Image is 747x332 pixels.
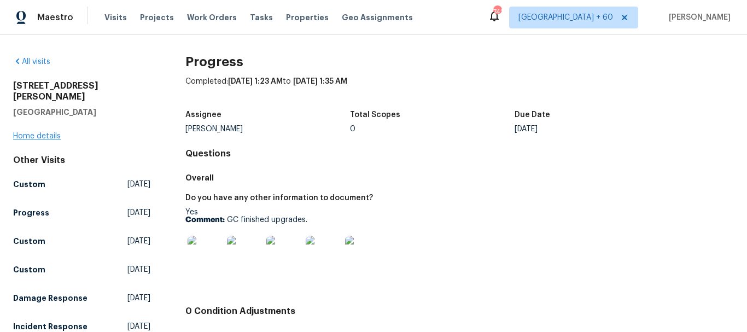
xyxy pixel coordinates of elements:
span: Visits [104,12,127,23]
span: Work Orders [187,12,237,23]
h5: Damage Response [13,293,87,304]
h5: Progress [13,207,49,218]
h4: 0 Condition Adjustments [185,306,734,317]
b: Comment: [185,216,225,224]
h5: [GEOGRAPHIC_DATA] [13,107,150,118]
h5: Due Date [515,111,550,119]
span: Properties [286,12,329,23]
span: [DATE] [127,236,150,247]
div: Other Visits [13,155,150,166]
span: [DATE] [127,179,150,190]
h5: Custom [13,179,45,190]
span: Projects [140,12,174,23]
a: Home details [13,132,61,140]
span: [DATE] 1:35 AM [293,78,347,85]
a: Custom[DATE] [13,260,150,279]
h5: Custom [13,264,45,275]
h2: Progress [185,56,734,67]
div: Completed: to [185,76,734,104]
h5: Total Scopes [350,111,400,119]
p: GC finished upgrades. [185,216,451,224]
a: All visits [13,58,50,66]
span: [DATE] 1:23 AM [228,78,283,85]
h4: Questions [185,148,734,159]
a: Custom[DATE] [13,174,150,194]
h5: Custom [13,236,45,247]
h5: Assignee [185,111,221,119]
div: [DATE] [515,125,679,133]
span: Tasks [250,14,273,21]
span: Maestro [37,12,73,23]
h2: [STREET_ADDRESS][PERSON_NAME] [13,80,150,102]
span: [DATE] [127,293,150,304]
span: Geo Assignments [342,12,413,23]
span: [DATE] [127,321,150,332]
div: 742 [493,7,501,18]
div: 0 [350,125,515,133]
span: [GEOGRAPHIC_DATA] + 60 [518,12,613,23]
h5: Overall [185,172,734,183]
span: [DATE] [127,207,150,218]
div: Yes [185,208,451,277]
a: Damage Response[DATE] [13,288,150,308]
h5: Incident Response [13,321,87,332]
h5: Do you have any other information to document? [185,194,373,202]
span: [PERSON_NAME] [664,12,731,23]
div: [PERSON_NAME] [185,125,350,133]
a: Progress[DATE] [13,203,150,223]
span: [DATE] [127,264,150,275]
a: Custom[DATE] [13,231,150,251]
